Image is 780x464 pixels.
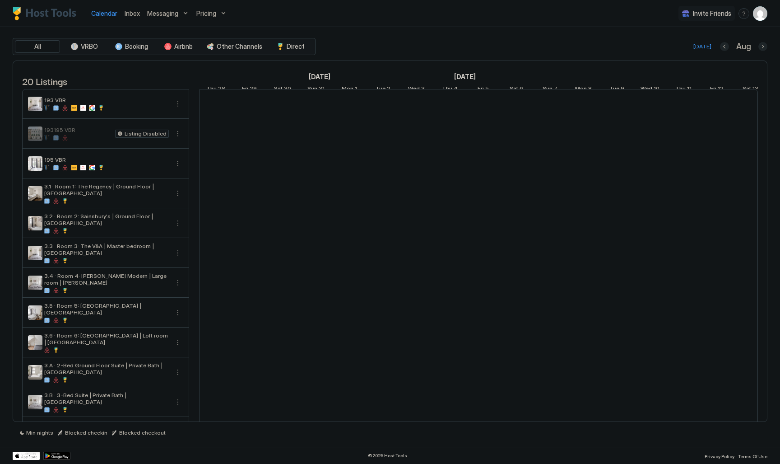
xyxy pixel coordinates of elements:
[28,305,42,320] div: listing image
[675,85,686,94] span: Thu
[421,85,425,94] span: 3
[454,85,458,94] span: 4
[206,85,217,94] span: Thu
[287,42,305,51] span: Direct
[743,85,751,94] span: Sat
[44,272,169,286] span: 3.4 · Room 4: [PERSON_NAME] Modern | Large room | [PERSON_NAME]
[28,276,42,290] div: listing image
[575,85,587,94] span: Mon
[172,277,183,288] div: menu
[250,85,257,94] span: 29
[28,127,42,141] div: listing image
[687,85,692,94] span: 11
[172,158,183,169] button: More options
[609,85,619,94] span: Tue
[172,397,183,408] div: menu
[307,85,317,94] span: Sun
[172,397,183,408] button: More options
[44,156,169,163] span: 195 VBR
[172,158,183,169] div: menu
[217,42,262,51] span: Other Channels
[319,85,325,94] span: 31
[172,128,183,139] button: More options
[274,85,283,94] span: Sat
[172,128,183,139] div: menu
[13,452,40,460] a: App Store
[693,42,711,51] div: [DATE]
[442,85,452,94] span: Thu
[607,83,627,96] a: September 9, 2025
[28,186,42,201] div: listing image
[44,362,169,375] span: 3.A · 2-Bed Ground Floor Suite | Private Bath | [GEOGRAPHIC_DATA]
[475,83,491,96] a: September 5, 2025
[65,429,107,436] span: Blocked checkin
[240,83,259,96] a: August 29, 2025
[738,451,767,460] a: Terms Of Use
[242,85,248,94] span: Fri
[342,85,353,94] span: Mon
[44,213,169,226] span: 3.2 · Room 2: Sainsbury's | Ground Floor | [GEOGRAPHIC_DATA]
[119,429,166,436] span: Blocked checkout
[28,97,42,111] div: listing image
[44,97,169,103] span: 193 VBR
[718,85,724,94] span: 12
[204,83,227,96] a: August 28, 2025
[753,6,767,21] div: User profile
[172,188,183,199] div: menu
[705,451,734,460] a: Privacy Policy
[28,246,42,260] div: listing image
[355,85,357,94] span: 1
[91,9,117,17] span: Calendar
[15,40,60,53] button: All
[172,337,183,348] button: More options
[478,85,484,94] span: Fri
[26,429,53,436] span: Min nights
[125,9,140,18] a: Inbox
[540,83,560,96] a: September 7, 2025
[520,85,523,94] span: 6
[339,83,359,96] a: September 1, 2025
[440,83,460,96] a: September 4, 2025
[44,243,169,256] span: 3.3 · Room 3: The V&A | Master bedroom | [GEOGRAPHIC_DATA]
[654,85,659,94] span: 10
[147,9,178,18] span: Messaging
[172,248,183,258] div: menu
[125,9,140,17] span: Inbox
[554,85,557,94] span: 7
[172,307,183,318] div: menu
[172,188,183,199] button: More options
[125,42,148,51] span: Booking
[740,83,761,96] a: September 13, 2025
[196,9,216,18] span: Pricing
[172,248,183,258] button: More options
[22,74,67,88] span: 20 Listings
[693,9,731,18] span: Invite Friends
[44,302,169,316] span: 3.5 · Room 5: [GEOGRAPHIC_DATA] | [GEOGRAPHIC_DATA]
[638,83,662,96] a: September 10, 2025
[305,83,327,96] a: August 31, 2025
[387,85,390,94] span: 2
[44,392,169,405] span: 3.B · 3-Bed Suite | Private Bath | [GEOGRAPHIC_DATA]
[172,218,183,229] button: More options
[172,307,183,318] button: More options
[673,83,694,96] a: September 11, 2025
[710,85,716,94] span: Fri
[376,85,385,94] span: Tue
[736,42,751,52] span: Aug
[43,452,70,460] div: Google Play Store
[44,127,111,133] span: 193195 VBR
[510,85,518,94] span: Sat
[705,454,734,459] span: Privacy Policy
[272,83,293,96] a: August 30, 2025
[13,38,316,55] div: tab-group
[109,40,154,53] button: Booking
[172,98,183,109] button: More options
[368,453,407,459] span: © 2025 Host Tools
[13,7,80,20] div: Host Tools Logo
[452,70,478,83] a: September 1, 2025
[218,85,225,94] span: 28
[174,42,193,51] span: Airbnb
[172,98,183,109] div: menu
[172,277,183,288] button: More options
